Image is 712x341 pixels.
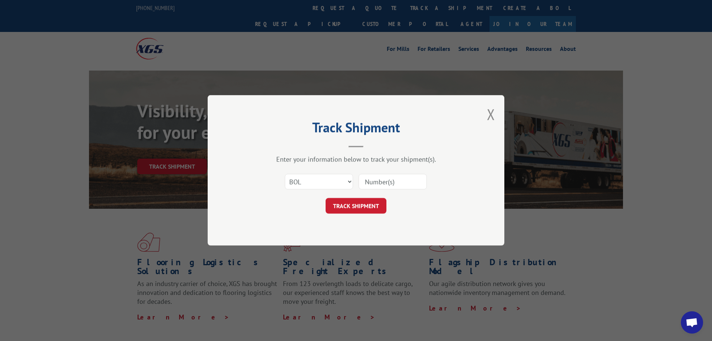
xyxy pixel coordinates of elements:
div: Enter your information below to track your shipment(s). [245,155,467,164]
button: TRACK SHIPMENT [326,198,386,214]
h2: Track Shipment [245,122,467,136]
div: Open chat [681,311,703,334]
button: Close modal [487,104,495,124]
input: Number(s) [359,174,427,190]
